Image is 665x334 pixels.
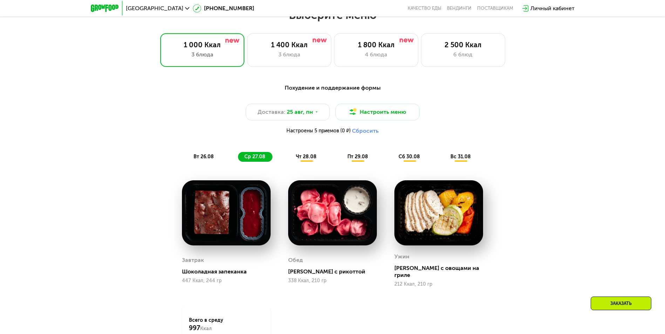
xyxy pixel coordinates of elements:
div: Заказать [591,297,651,310]
a: Качество еды [408,6,441,11]
span: 997 [189,324,200,332]
div: 1 000 Ккал [168,41,237,49]
div: Личный кабинет [530,4,575,13]
div: Шоколадная запеканка [182,268,276,275]
span: вт 26.08 [194,154,214,160]
div: [PERSON_NAME] с овощами на гриле [394,265,489,279]
div: 212 Ккал, 210 гр [394,281,483,287]
div: 3 блюда [168,50,237,59]
div: 447 Ккал, 244 гр [182,278,271,284]
span: [GEOGRAPHIC_DATA] [126,6,183,11]
div: Обед [288,255,303,265]
div: 6 блюд [428,50,498,59]
div: поставщикам [477,6,513,11]
span: вс 31.08 [450,154,471,160]
div: Всего в среду [189,317,264,332]
div: Похудение и поддержание формы [125,84,540,92]
div: Ужин [394,251,409,262]
button: Настроить меню [335,104,420,120]
a: Вендинги [447,6,471,11]
span: ср 27.08 [244,154,265,160]
span: пт 29.08 [347,154,368,160]
div: 3 блюда [255,50,324,59]
div: 1 800 Ккал [341,41,411,49]
div: 4 блюда [341,50,411,59]
div: Завтрак [182,255,204,265]
span: чт 28.08 [296,154,317,160]
span: 25 авг, пн [287,108,313,116]
span: Ккал [200,326,212,332]
div: 338 Ккал, 210 гр [288,278,377,284]
div: 1 400 Ккал [255,41,324,49]
div: [PERSON_NAME] с рикоттой [288,268,382,275]
a: [PHONE_NUMBER] [193,4,254,13]
span: сб 30.08 [399,154,420,160]
span: Настроены 5 приемов (0 ₽) [286,128,351,133]
button: Сбросить [352,127,379,134]
div: 2 500 Ккал [428,41,498,49]
span: Доставка: [258,108,285,116]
